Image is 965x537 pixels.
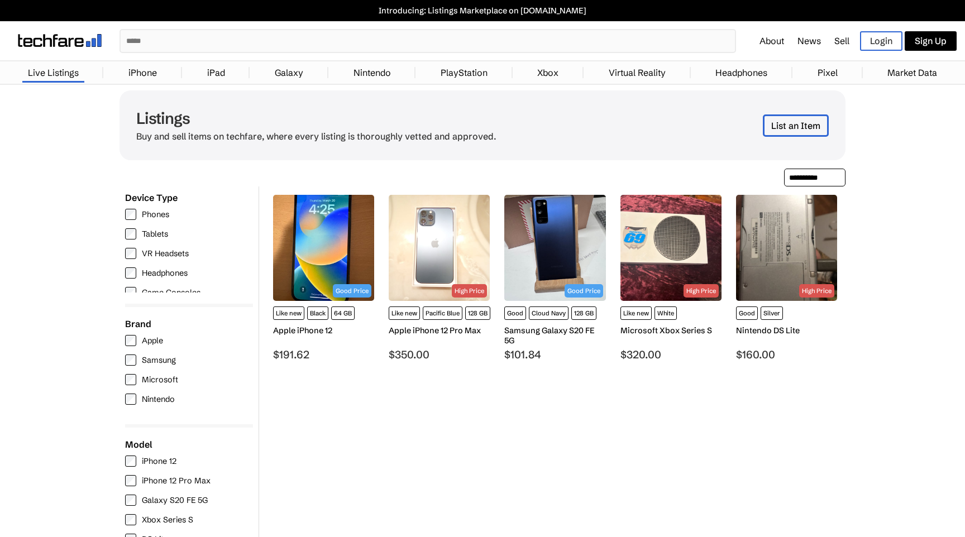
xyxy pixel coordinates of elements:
a: List an Item [763,114,829,137]
p: Buy and sell items on techfare, where every listing is thoroughly vetted and approved. [136,131,496,142]
a: Galaxy [269,61,309,84]
a: iPad [202,61,231,84]
label: Xbox Series S [125,514,247,525]
label: VR Headsets [125,248,247,259]
input: iPhone 12 Pro Max [125,475,136,486]
div: Good Price [333,284,371,298]
h1: Listings [136,109,496,128]
span: 64 GB [331,306,355,320]
label: Tablets [125,228,247,239]
div: $160.00 [736,348,837,361]
div: Model [125,439,253,450]
span: Pacific Blue [423,306,462,320]
input: Game Consoles [125,287,136,298]
div: Device Type [125,192,253,203]
a: PlayStation [435,61,493,84]
a: About [759,35,784,46]
input: VR Headsets [125,248,136,259]
a: Live Listings [22,61,84,84]
div: Apple iPhone 12 [273,325,374,335]
label: iPhone 12 [125,456,247,467]
span: Cloud Navy [529,306,569,320]
div: Good Price [565,284,603,298]
label: Apple [125,335,247,346]
img: Microsoft - Xbox Series S [620,195,722,301]
a: Login [860,31,902,51]
input: Microsoft [125,374,136,385]
div: Apple iPhone 12 Pro Max [389,325,490,335]
span: 128 GB [465,306,490,320]
input: Apple [125,335,136,346]
label: Game Consoles [125,287,247,298]
label: Nintendo [125,394,247,405]
a: Nintendo [348,61,396,84]
div: Samsung Galaxy S20 FE 5G [504,325,605,346]
input: iPhone 12 [125,456,136,467]
div: $191.62 [273,348,374,361]
div: High Price [799,284,834,298]
span: Like new [273,306,304,320]
label: Samsung [125,354,247,366]
a: Sign Up [905,31,957,51]
a: Pixel [812,61,843,84]
input: Tablets [125,228,136,239]
label: Galaxy S20 FE 5G [125,495,247,506]
img: techfare logo [18,34,102,47]
a: Xbox [532,61,564,84]
div: Nintendo DS Lite [736,325,837,335]
img: Samsung - Galaxy S20 FE 5G [504,195,605,301]
img: Apple - iPhone 12 [273,195,374,301]
div: High Price [684,284,719,298]
input: Samsung [125,354,136,366]
a: News [797,35,821,46]
input: Headphones [125,267,136,279]
img: Nintendo - DS Lite [736,195,837,301]
a: Market Data [882,61,943,84]
label: Microsoft [125,374,247,385]
input: Galaxy S20 FE 5G [125,495,136,506]
span: Black [307,306,328,320]
div: $350.00 [389,348,490,361]
a: Virtual Reality [603,61,671,84]
div: High Price [452,284,487,298]
a: Sell [834,35,849,46]
div: Microsoft Xbox Series S [620,325,722,335]
input: Phones [125,209,136,220]
div: $320.00 [620,348,722,361]
span: Good [736,306,758,320]
span: Good [504,306,526,320]
input: Nintendo [125,394,136,405]
input: Xbox Series S [125,514,136,525]
a: iPhone [123,61,163,84]
a: Introducing: Listings Marketplace on [DOMAIN_NAME] [6,6,959,16]
a: Headphones [710,61,773,84]
label: iPhone 12 Pro Max [125,475,247,486]
span: Silver [761,306,783,320]
img: Apple - iPhone 12 Pro Max [389,195,490,301]
label: Headphones [125,267,247,279]
span: Like new [389,306,420,320]
label: Phones [125,209,247,220]
span: Like new [620,306,652,320]
span: White [655,306,677,320]
div: Brand [125,318,253,329]
div: $101.84 [504,348,605,361]
span: 128 GB [571,306,596,320]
